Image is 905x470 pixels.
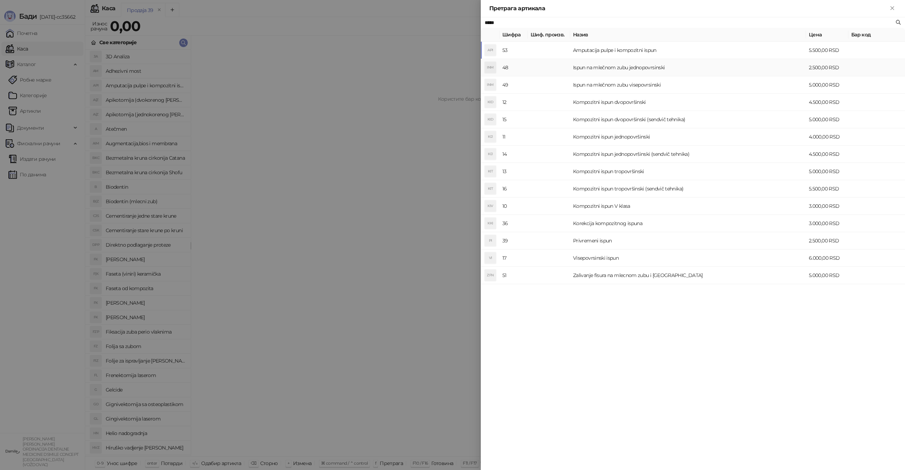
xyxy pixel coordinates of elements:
[500,128,528,146] td: 11
[485,200,496,212] div: KIV
[570,267,806,284] td: Zalivanje fisura na mlecnom zubu i [GEOGRAPHIC_DATA]
[485,235,496,246] div: PI
[806,232,848,249] td: 2.500,00 RSD
[570,42,806,59] td: Amputacija pulpe i kompozitni ispun
[500,111,528,128] td: 15
[500,146,528,163] td: 14
[528,28,570,42] th: Шиф. произв.
[489,4,888,13] div: Претрага артикала
[485,148,496,160] div: KIJ
[570,94,806,111] td: Kompozitni ispun dvopovršinski
[848,28,905,42] th: Бар код
[485,183,496,194] div: KIT
[806,42,848,59] td: 5.500,00 RSD
[806,180,848,198] td: 5.500,00 RSD
[570,249,806,267] td: Visepovrsinski ispun
[500,28,528,42] th: Шифра
[485,45,496,56] div: API
[888,4,897,13] button: Close
[806,146,848,163] td: 4.500,00 RSD
[570,198,806,215] td: Kompozitni ispun V klasa
[806,76,848,94] td: 5.000,00 RSD
[485,270,496,281] div: ZFN
[500,59,528,76] td: 48
[570,28,806,42] th: Назив
[500,267,528,284] td: 51
[500,198,528,215] td: 10
[570,215,806,232] td: Korekcija kompozitnog ispuna
[806,128,848,146] td: 4.000,00 RSD
[570,163,806,180] td: Kompozitni ispun tropovršinski
[500,163,528,180] td: 13
[485,131,496,142] div: KIJ
[570,128,806,146] td: Kompozitni ispun jednopovršinski
[806,215,848,232] td: 3.000,00 RSD
[570,146,806,163] td: Kompozitni ispun jednopovršinski (sendvič tehnika)
[485,114,496,125] div: KID
[570,180,806,198] td: Kompozitni ispun tropovršinski (sendvič tehnika)
[485,252,496,264] div: VI
[485,218,496,229] div: KKI
[500,180,528,198] td: 16
[806,198,848,215] td: 3.000,00 RSD
[485,62,496,73] div: INM
[806,267,848,284] td: 5.000,00 RSD
[485,96,496,108] div: KID
[806,111,848,128] td: 5.000,00 RSD
[500,94,528,111] td: 12
[500,76,528,94] td: 49
[500,232,528,249] td: 39
[500,215,528,232] td: 36
[570,232,806,249] td: Privremeni ispun
[806,249,848,267] td: 6.000,00 RSD
[806,94,848,111] td: 4.500,00 RSD
[806,163,848,180] td: 5.000,00 RSD
[806,28,848,42] th: Цена
[570,76,806,94] td: Ispun na mlečnom zubu visepovrsinski
[500,42,528,59] td: 53
[485,79,496,90] div: INM
[570,59,806,76] td: Ispun na mlečnom zubu jednopovrsinski
[485,166,496,177] div: KIT
[570,111,806,128] td: Kompozitni ispun dvopovršinski (sendvič tehnika)
[806,59,848,76] td: 2.500,00 RSD
[500,249,528,267] td: 17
